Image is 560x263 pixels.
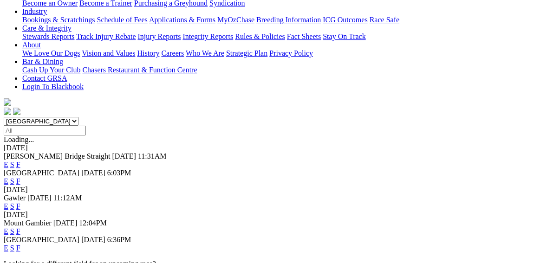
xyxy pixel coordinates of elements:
[22,49,80,57] a: We Love Our Dogs
[22,7,47,15] a: Industry
[217,16,254,24] a: MyOzChase
[10,202,14,210] a: S
[107,169,131,177] span: 6:03PM
[112,152,136,160] span: [DATE]
[149,16,215,24] a: Applications & Forms
[137,32,181,40] a: Injury Reports
[22,41,41,49] a: About
[82,49,135,57] a: Vision and Values
[4,227,8,235] a: E
[369,16,399,24] a: Race Safe
[4,144,556,152] div: [DATE]
[4,152,110,160] span: [PERSON_NAME] Bridge Straight
[81,236,105,244] span: [DATE]
[226,49,267,57] a: Strategic Plan
[22,83,84,90] a: Login To Blackbook
[22,58,63,65] a: Bar & Dining
[256,16,321,24] a: Breeding Information
[10,244,14,252] a: S
[10,177,14,185] a: S
[4,160,8,168] a: E
[323,16,367,24] a: ICG Outcomes
[4,186,556,194] div: [DATE]
[4,211,556,219] div: [DATE]
[4,135,34,143] span: Loading...
[22,32,74,40] a: Stewards Reports
[235,32,285,40] a: Rules & Policies
[16,227,20,235] a: F
[16,244,20,252] a: F
[27,194,52,202] span: [DATE]
[4,169,79,177] span: [GEOGRAPHIC_DATA]
[107,236,131,244] span: 6:36PM
[182,32,233,40] a: Integrity Reports
[186,49,224,57] a: Who We Are
[138,152,167,160] span: 11:31AM
[22,16,95,24] a: Bookings & Scratchings
[137,49,159,57] a: History
[82,66,197,74] a: Chasers Restaurant & Function Centre
[4,177,8,185] a: E
[323,32,365,40] a: Stay On Track
[16,177,20,185] a: F
[16,160,20,168] a: F
[76,32,136,40] a: Track Injury Rebate
[4,219,52,227] span: Mount Gambier
[4,108,11,115] img: facebook.svg
[22,16,556,24] div: Industry
[269,49,313,57] a: Privacy Policy
[4,202,8,210] a: E
[79,219,107,227] span: 12:04PM
[287,32,321,40] a: Fact Sheets
[4,126,86,135] input: Select date
[4,236,79,244] span: [GEOGRAPHIC_DATA]
[22,66,80,74] a: Cash Up Your Club
[10,227,14,235] a: S
[22,74,67,82] a: Contact GRSA
[53,194,82,202] span: 11:12AM
[10,160,14,168] a: S
[97,16,147,24] a: Schedule of Fees
[22,24,72,32] a: Care & Integrity
[22,66,556,74] div: Bar & Dining
[22,49,556,58] div: About
[22,32,556,41] div: Care & Integrity
[16,202,20,210] a: F
[13,108,20,115] img: twitter.svg
[4,194,26,202] span: Gawler
[161,49,184,57] a: Careers
[81,169,105,177] span: [DATE]
[53,219,78,227] span: [DATE]
[4,244,8,252] a: E
[4,98,11,106] img: logo-grsa-white.png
